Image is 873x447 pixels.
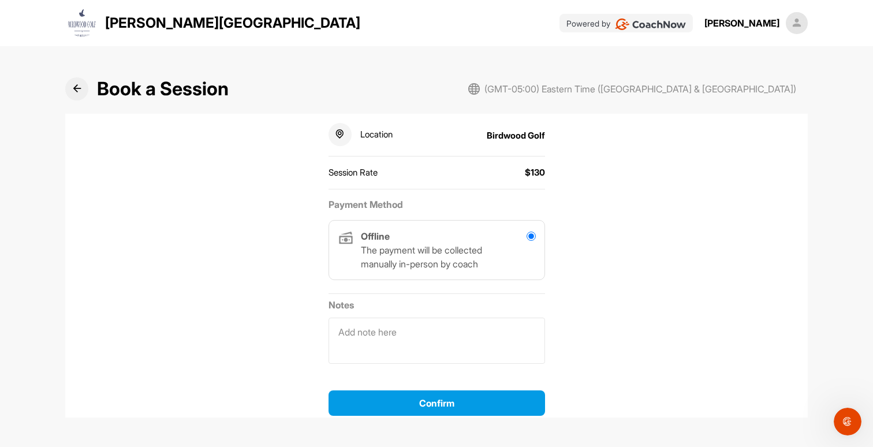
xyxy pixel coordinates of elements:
div: $130 [525,166,545,180]
img: CoachNow [615,18,686,30]
img: Offline icon [338,230,354,247]
h2: Payment Method [329,199,545,211]
p: Notes [329,299,545,311]
img: svg+xml;base64,PHN2ZyB3aWR0aD0iMjAiIGhlaWdodD0iMjAiIHZpZXdCb3g9IjAgMCAyMCAyMCIgZmlsbD0ibm9uZSIgeG... [468,83,480,95]
p: The payment will be collected manually in-person by coach [361,243,518,271]
h2: Book a Session [97,75,229,103]
img: square_default-ef6cabf814de5a2bf16c804365e32c732080f9872bdf737d349900a9daf73cf9.png [786,12,808,34]
button: Confirm [329,390,545,416]
p: Powered by [566,17,610,29]
img: logo [68,9,96,37]
span: (GMT-05:00) Eastern Time ([GEOGRAPHIC_DATA] & [GEOGRAPHIC_DATA]) [484,82,796,96]
strong: Offline [361,230,390,242]
div: Session Rate [329,166,378,180]
span: Confirm [419,397,454,409]
div: [PERSON_NAME] [704,16,779,30]
p: [PERSON_NAME][GEOGRAPHIC_DATA] [105,13,360,33]
div: Location [329,123,393,146]
div: Birdwood Golf [487,129,545,143]
iframe: Intercom live chat [834,408,861,435]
